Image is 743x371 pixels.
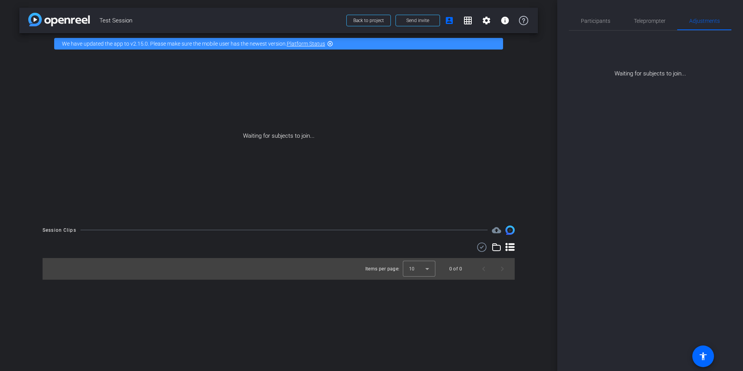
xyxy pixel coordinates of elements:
[581,18,610,24] span: Participants
[43,226,76,234] div: Session Clips
[698,352,708,361] mat-icon: accessibility
[449,265,462,273] div: 0 of 0
[492,226,501,235] span: Destinations for your clips
[492,226,501,235] mat-icon: cloud_upload
[569,31,731,78] div: Waiting for subjects to join...
[406,17,429,24] span: Send invite
[395,15,440,26] button: Send invite
[353,18,384,23] span: Back to project
[493,260,512,278] button: Next page
[463,16,473,25] mat-icon: grid_on
[28,13,90,26] img: app-logo
[474,260,493,278] button: Previous page
[500,16,510,25] mat-icon: info
[19,54,538,218] div: Waiting for subjects to join...
[54,38,503,50] div: We have updated the app to v2.15.0. Please make sure the mobile user has the newest version.
[346,15,391,26] button: Back to project
[689,18,720,24] span: Adjustments
[505,226,515,235] img: Session clips
[482,16,491,25] mat-icon: settings
[634,18,666,24] span: Teleprompter
[327,41,333,47] mat-icon: highlight_off
[99,13,342,28] span: Test Session
[445,16,454,25] mat-icon: account_box
[287,41,325,47] a: Platform Status
[365,265,400,273] div: Items per page:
